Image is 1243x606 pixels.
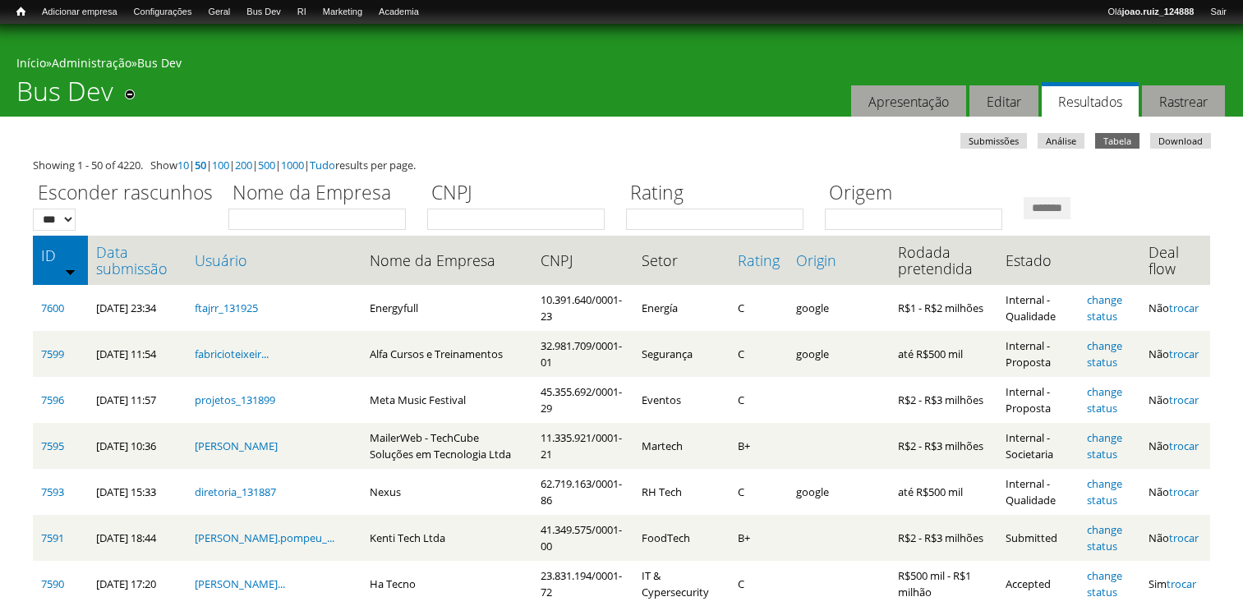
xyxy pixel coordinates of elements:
[633,236,729,285] th: Setor
[730,377,788,423] td: C
[1087,430,1122,461] a: change status
[315,4,371,21] a: Marketing
[532,236,633,285] th: CNPJ
[1087,476,1122,507] a: change status
[96,244,178,277] a: Data submissão
[281,158,304,172] a: 1000
[738,252,780,269] a: Rating
[1140,423,1210,469] td: Não
[235,158,252,172] a: 200
[1087,522,1122,553] a: change status
[788,469,890,515] td: google
[41,438,64,453] a: 7595
[88,423,186,469] td: [DATE] 10:36
[88,469,186,515] td: [DATE] 15:33
[212,158,229,172] a: 100
[997,515,1079,561] td: Submitted
[88,515,186,561] td: [DATE] 18:44
[16,6,25,17] span: Início
[1122,7,1195,16] strong: joao.ruiz_124888
[890,236,997,285] th: Rodada pretendida
[195,530,334,545] a: [PERSON_NAME].pompeu_...
[1140,515,1210,561] td: Não
[633,423,729,469] td: Martech
[825,179,1013,209] label: Origem
[371,4,427,21] a: Academia
[1169,484,1199,499] a: trocar
[8,4,34,20] a: Início
[532,377,633,423] td: 45.355.692/0001-29
[1140,469,1210,515] td: Não
[33,179,218,209] label: Esconder rascunhos
[195,438,278,453] a: [PERSON_NAME]
[890,423,997,469] td: R$2 - R$3 milhões
[41,530,64,545] a: 7591
[1169,393,1199,407] a: trocar
[1038,133,1084,149] a: Análise
[16,55,46,71] a: Início
[228,179,417,209] label: Nome da Empresa
[1087,292,1122,324] a: change status
[997,285,1079,331] td: Internal - Qualidade
[1169,530,1199,545] a: trocar
[730,331,788,377] td: C
[633,515,729,561] td: FoodTech
[195,576,285,591] a: [PERSON_NAME]...
[16,76,113,117] h1: Bus Dev
[1169,347,1199,361] a: trocar
[532,515,633,561] td: 41.349.575/0001-00
[65,266,76,277] img: ordem crescente
[88,331,186,377] td: [DATE] 11:54
[310,158,335,172] a: Tudo
[361,377,533,423] td: Meta Music Festival
[195,347,269,361] a: fabricioteixeir...
[1150,133,1211,149] a: Download
[1142,85,1225,117] a: Rastrear
[52,55,131,71] a: Administração
[195,393,275,407] a: projetos_131899
[1169,438,1199,453] a: trocar
[997,236,1079,285] th: Estado
[1095,133,1139,149] a: Tabela
[890,515,997,561] td: R$2 - R$3 milhões
[633,331,729,377] td: Segurança
[33,157,1210,173] div: Showing 1 - 50 of 4220. Show | | | | | | results per page.
[997,469,1079,515] td: Internal - Qualidade
[788,331,890,377] td: google
[633,469,729,515] td: RH Tech
[34,4,126,21] a: Adicionar empresa
[41,484,64,499] a: 7593
[1140,331,1210,377] td: Não
[177,158,189,172] a: 10
[788,285,890,331] td: google
[1140,285,1210,331] td: Não
[1202,4,1235,21] a: Sair
[361,423,533,469] td: MailerWeb - TechCube Soluções em Tecnologia Ltda
[532,469,633,515] td: 62.719.163/0001-86
[532,331,633,377] td: 32.981.709/0001-01
[16,55,1227,76] div: » »
[1169,301,1199,315] a: trocar
[126,4,200,21] a: Configurações
[238,4,289,21] a: Bus Dev
[1087,384,1122,415] a: change status
[969,85,1038,117] a: Editar
[200,4,238,21] a: Geral
[137,55,182,71] a: Bus Dev
[890,331,997,377] td: até R$500 mil
[361,331,533,377] td: Alfa Cursos e Treinamentos
[41,347,64,361] a: 7599
[890,469,997,515] td: até R$500 mil
[1087,568,1122,599] a: change status
[796,252,882,269] a: Origin
[1140,377,1210,423] td: Não
[890,285,997,331] td: R$1 - R$2 milhões
[1042,82,1139,117] a: Resultados
[730,285,788,331] td: C
[997,331,1079,377] td: Internal - Proposta
[258,158,275,172] a: 500
[41,301,64,315] a: 7600
[427,179,615,209] label: CNPJ
[633,285,729,331] td: Energía
[361,236,533,285] th: Nome da Empresa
